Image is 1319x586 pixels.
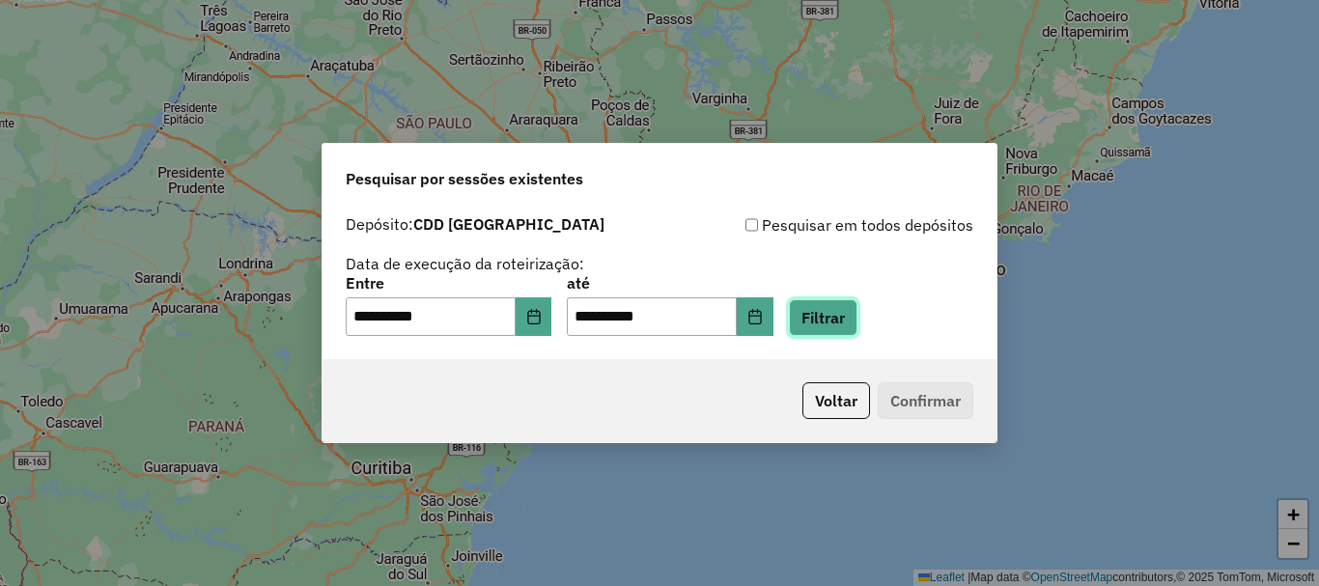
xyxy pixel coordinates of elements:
button: Choose Date [516,297,552,336]
label: até [567,271,772,294]
button: Voltar [802,382,870,419]
button: Choose Date [737,297,773,336]
strong: CDD [GEOGRAPHIC_DATA] [413,214,604,234]
span: Pesquisar por sessões existentes [346,167,583,190]
div: Pesquisar em todos depósitos [659,213,973,237]
label: Entre [346,271,551,294]
label: Depósito: [346,212,604,236]
button: Filtrar [789,299,857,336]
label: Data de execução da roteirização: [346,252,584,275]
